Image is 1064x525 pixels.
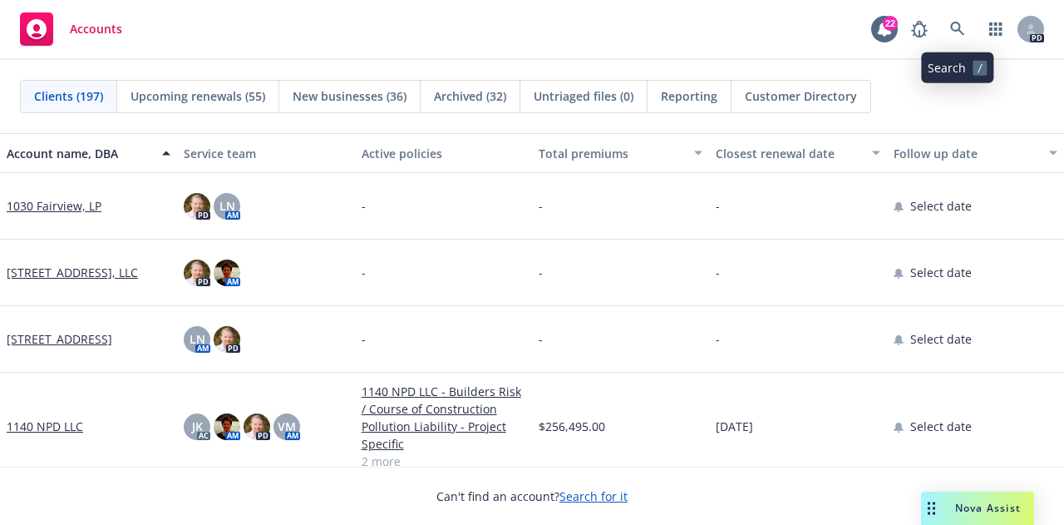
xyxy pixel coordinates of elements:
[184,193,210,220] img: photo
[244,414,270,440] img: photo
[7,145,152,162] div: Account name, DBA
[362,145,525,162] div: Active policies
[539,197,543,215] span: -
[661,87,717,105] span: Reporting
[177,133,354,173] button: Service team
[362,383,525,418] a: 1140 NPD LLC - Builders Risk / Course of Construction
[903,12,936,46] a: Report a Bug
[539,330,543,348] span: -
[716,145,861,162] div: Closest renewal date
[70,22,122,36] span: Accounts
[434,87,506,105] span: Archived (32)
[534,87,633,105] span: Untriaged files (0)
[559,488,628,504] a: Search for it
[716,418,753,435] span: [DATE]
[7,330,112,348] a: [STREET_ADDRESS]
[355,133,532,173] button: Active policies
[293,87,406,105] span: New businesses (36)
[910,418,972,435] span: Select date
[883,16,898,31] div: 22
[214,414,240,440] img: photo
[709,133,886,173] button: Closest renewal date
[910,264,972,281] span: Select date
[716,264,720,281] span: -
[362,453,525,470] a: 2 more
[362,197,366,215] span: -
[910,197,972,215] span: Select date
[941,12,974,46] a: Search
[362,264,366,281] span: -
[7,418,83,435] a: 1140 NPD LLC
[921,492,1034,525] button: Nova Assist
[7,264,138,281] a: [STREET_ADDRESS], LLC
[219,197,235,215] span: LN
[910,330,972,348] span: Select date
[887,133,1064,173] button: Follow up date
[745,87,857,105] span: Customer Directory
[955,501,1021,515] span: Nova Assist
[539,418,605,435] span: $256,495.00
[539,145,684,162] div: Total premiums
[34,87,103,105] span: Clients (197)
[532,133,709,173] button: Total premiums
[131,87,265,105] span: Upcoming renewals (55)
[362,418,525,453] a: Pollution Liability - Project Specific
[894,145,1039,162] div: Follow up date
[214,326,240,353] img: photo
[190,330,205,348] span: LN
[921,492,942,525] div: Drag to move
[184,260,210,286] img: photo
[214,260,240,286] img: photo
[13,6,129,52] a: Accounts
[278,418,296,435] span: VM
[192,418,203,435] span: JK
[979,12,1012,46] a: Switch app
[362,330,366,348] span: -
[436,488,628,505] span: Can't find an account?
[716,330,720,348] span: -
[7,197,101,215] a: 1030 Fairview, LP
[184,145,347,162] div: Service team
[539,264,543,281] span: -
[716,197,720,215] span: -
